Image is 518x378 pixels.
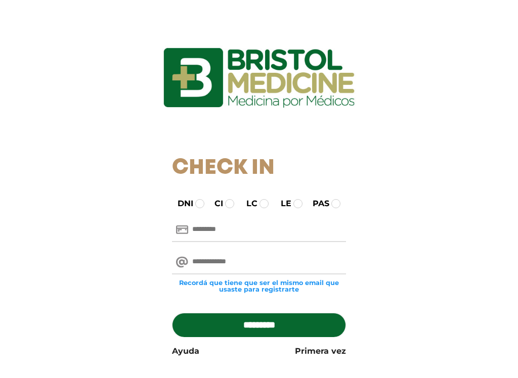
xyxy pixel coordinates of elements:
[172,156,347,181] h1: Check In
[272,198,291,210] label: LE
[168,198,193,210] label: DNI
[205,198,223,210] label: CI
[304,198,329,210] label: PAS
[172,279,347,293] small: Recordá que tiene que ser el mismo email que usaste para registrarte
[122,12,396,144] img: logo_ingresarbristol.jpg
[172,345,199,357] a: Ayuda
[295,345,346,357] a: Primera vez
[237,198,257,210] label: LC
